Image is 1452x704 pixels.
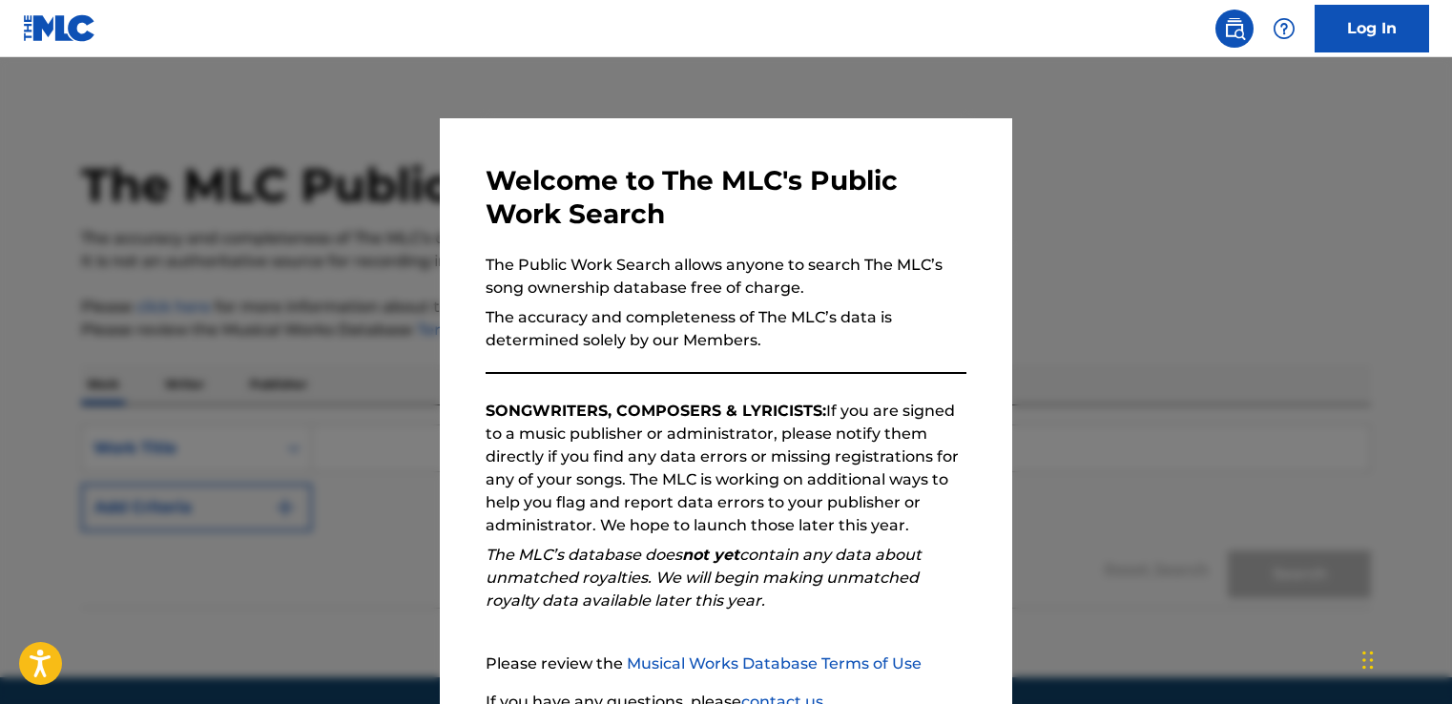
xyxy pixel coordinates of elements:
[682,546,739,564] strong: not yet
[1357,612,1452,704] div: Widget συνομιλίας
[1315,5,1429,52] a: Log In
[627,654,922,673] a: Musical Works Database Terms of Use
[1273,17,1296,40] img: help
[486,652,966,675] p: Please review the
[1357,612,1452,704] iframe: Chat Widget
[486,306,966,352] p: The accuracy and completeness of The MLC’s data is determined solely by our Members.
[1362,632,1374,689] div: Μεταφορά
[486,400,966,537] p: If you are signed to a music publisher or administrator, please notify them directly if you find ...
[23,14,96,42] img: MLC Logo
[486,402,826,420] strong: SONGWRITERS, COMPOSERS & LYRICISTS:
[486,254,966,300] p: The Public Work Search allows anyone to search The MLC’s song ownership database free of charge.
[486,546,922,610] em: The MLC’s database does contain any data about unmatched royalties. We will begin making unmatche...
[1265,10,1303,48] div: Help
[1223,17,1246,40] img: search
[486,164,966,231] h3: Welcome to The MLC's Public Work Search
[1215,10,1254,48] a: Public Search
